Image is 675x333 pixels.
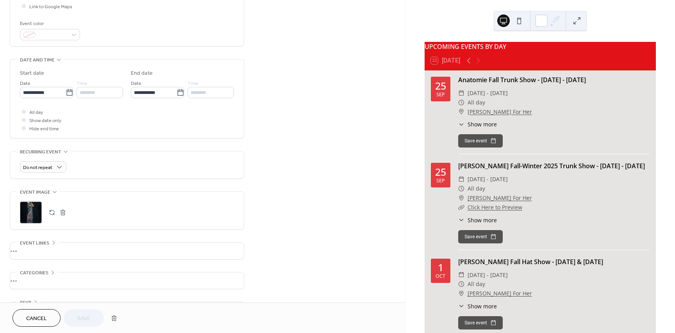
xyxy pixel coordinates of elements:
span: Time [77,79,87,88]
div: ••• [10,302,244,319]
span: Categories [20,269,48,277]
div: 25 [435,81,446,91]
div: ​ [458,302,464,310]
a: Click Here to Preview [468,203,522,211]
div: UPCOMING EVENTS BY DAY [425,42,656,51]
span: Event links [20,239,49,247]
div: ​ [458,289,464,298]
a: [PERSON_NAME] For Her [468,289,532,298]
div: ••• [10,272,244,289]
span: Show more [468,120,497,128]
button: Save event [458,316,503,329]
div: ​ [458,98,464,107]
button: ​Show more [458,216,497,224]
div: Oct [436,274,445,279]
span: RSVP [20,299,31,307]
span: [DATE] - [DATE] [468,88,508,98]
span: [DATE] - [DATE] [468,270,508,280]
span: Event image [20,188,50,196]
div: ​ [458,175,464,184]
span: Show date only [29,117,61,125]
span: [DATE] - [DATE] [468,175,508,184]
span: Link to Google Maps [29,3,72,11]
div: ; [20,202,42,223]
span: Hide end time [29,125,59,133]
div: Anatomie Fall Trunk Show - [DATE] - [DATE] [458,75,650,85]
div: Start date [20,69,44,77]
span: Date and time [20,56,55,64]
span: Date [20,79,30,88]
span: Cancel [26,315,47,323]
button: Save event [458,134,503,148]
span: All day [29,108,43,117]
div: ​ [458,107,464,117]
div: ••• [10,243,244,259]
div: ​ [458,88,464,98]
a: [PERSON_NAME] For Her [468,193,532,203]
div: End date [131,69,153,77]
div: ​ [458,193,464,203]
div: ​ [458,203,464,212]
button: ​Show more [458,302,497,310]
div: ​ [458,270,464,280]
div: 25 [435,167,446,177]
a: [PERSON_NAME] Fall-Winter 2025 Trunk Show - [DATE] - [DATE] [458,162,645,170]
button: ​Show more [458,120,497,128]
button: Cancel [12,309,61,327]
div: Event color [20,20,79,28]
span: All day [468,279,485,289]
div: ​ [458,120,464,128]
div: [PERSON_NAME] Fall Hat Show - [DATE] & [DATE] [458,257,650,266]
span: Show more [468,216,497,224]
div: ​ [458,184,464,193]
button: Save event [458,230,503,243]
span: Show more [468,302,497,310]
span: All day [468,98,485,107]
div: Sep [436,178,445,184]
span: Time [187,79,198,88]
div: Sep [436,92,445,97]
div: 1 [438,263,443,272]
a: [PERSON_NAME] For Her [468,107,532,117]
span: All day [468,184,485,193]
span: Date [131,79,141,88]
span: Do not repeat [23,163,52,172]
div: ​ [458,216,464,224]
div: ​ [458,279,464,289]
span: Recurring event [20,148,61,156]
